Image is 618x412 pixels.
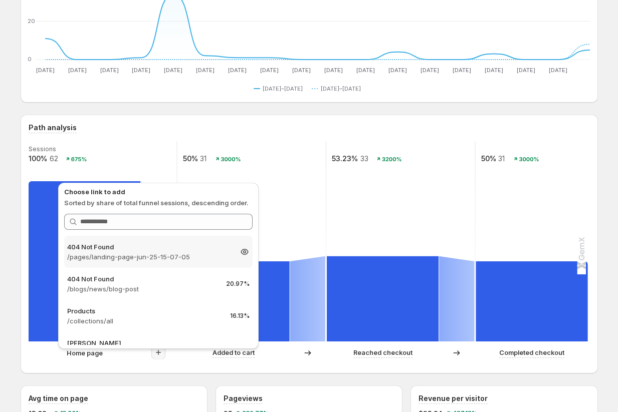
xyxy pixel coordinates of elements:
[230,344,250,352] p: 4.84%
[481,154,496,163] text: 50%
[484,67,503,74] text: [DATE]
[196,67,215,74] text: [DATE]
[381,156,401,163] text: 3200%
[68,67,86,74] text: [DATE]
[71,156,86,163] text: 675%
[452,67,471,74] text: [DATE]
[67,242,232,252] p: 404 Not Found
[226,280,250,288] p: 20.97%
[519,156,539,163] text: 3000%
[353,347,413,357] p: Reached checkout
[312,83,365,95] button: [DATE]–[DATE]
[213,347,255,357] p: Added to cart
[221,156,241,163] text: 3000%
[29,145,56,153] text: Sessions
[67,284,218,294] p: /blogs/news/blog-post
[67,348,103,358] p: Home page
[200,154,207,163] text: 31
[49,154,58,163] text: 62
[260,67,279,74] text: [DATE]
[254,83,307,95] button: [DATE]–[DATE]
[28,56,32,63] text: 0
[132,67,150,74] text: [DATE]
[164,67,182,74] text: [DATE]
[29,123,77,133] h3: Path analysis
[67,274,218,284] p: 404 Not Found
[420,67,439,74] text: [DATE]
[548,67,567,74] text: [DATE]
[292,67,311,74] text: [DATE]
[224,393,263,403] h3: Pageviews
[29,154,47,163] text: 100%
[332,154,358,163] text: 53.23%
[228,67,247,74] text: [DATE]
[67,306,222,316] p: Products
[388,67,406,74] text: [DATE]
[356,67,374,74] text: [DATE]
[67,316,222,326] p: /collections/all
[327,256,439,341] path: Reached checkout: 33
[324,67,343,74] text: [DATE]
[29,393,88,403] h3: Avg time on page
[28,18,35,25] text: 20
[64,187,253,197] p: Choose link to add
[321,85,361,93] span: [DATE]–[DATE]
[499,347,564,357] p: Completed checkout
[263,85,303,93] span: [DATE]–[DATE]
[516,67,535,74] text: [DATE]
[360,154,368,163] text: 33
[64,198,253,208] p: Sorted by share of total funnel sessions, descending order.
[498,154,505,163] text: 31
[182,154,197,163] text: 50%
[230,312,250,320] p: 16.13%
[36,67,54,74] text: [DATE]
[67,252,232,262] p: /pages/landing-page-jun-25-15-07-05
[67,338,222,348] p: [PERSON_NAME]
[100,67,118,74] text: [DATE]
[419,393,488,403] h3: Revenue per visitor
